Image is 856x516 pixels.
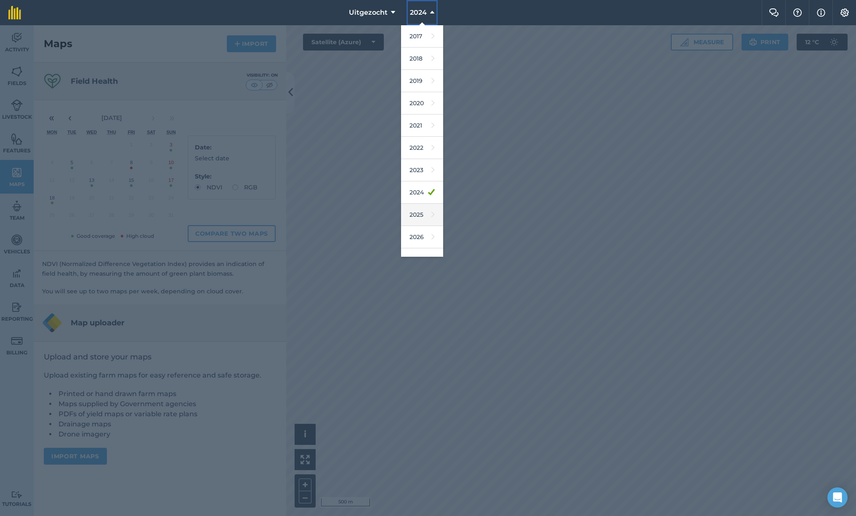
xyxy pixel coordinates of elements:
img: A question mark icon [792,8,803,17]
img: A cog icon [840,8,850,17]
a: 2020 [401,92,443,114]
a: 2019 [401,70,443,92]
span: 2024 [410,8,427,18]
a: 2024 [401,181,443,204]
a: 2021 [401,114,443,137]
a: 2026 [401,226,443,248]
span: Uitgezocht [349,8,388,18]
a: 2023 [401,159,443,181]
a: 2027 [401,248,443,271]
a: 2017 [401,25,443,48]
a: 2025 [401,204,443,226]
img: Two speech bubbles overlapping with the left bubble in the forefront [769,8,779,17]
img: fieldmargin Logo [8,6,21,19]
img: svg+xml;base64,PHN2ZyB4bWxucz0iaHR0cDovL3d3dy53My5vcmcvMjAwMC9zdmciIHdpZHRoPSIxNyIgaGVpZ2h0PSIxNy... [817,8,825,18]
a: 2022 [401,137,443,159]
a: 2018 [401,48,443,70]
div: Open Intercom Messenger [827,487,848,508]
